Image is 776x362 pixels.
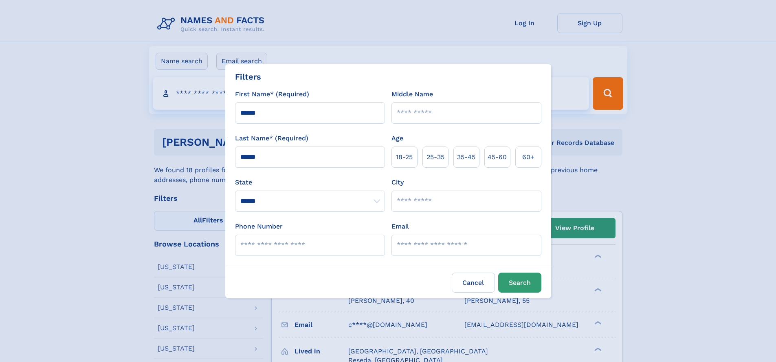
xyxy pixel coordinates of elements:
[235,71,261,83] div: Filters
[391,222,409,231] label: Email
[235,178,385,187] label: State
[522,152,534,162] span: 60+
[235,222,283,231] label: Phone Number
[391,133,403,143] label: Age
[391,178,404,187] label: City
[235,89,309,99] label: First Name* (Required)
[452,273,495,293] label: Cancel
[426,152,444,162] span: 25‑35
[391,89,433,99] label: Middle Name
[498,273,541,293] button: Search
[488,152,507,162] span: 45‑60
[457,152,475,162] span: 35‑45
[396,152,413,162] span: 18‑25
[235,133,308,143] label: Last Name* (Required)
